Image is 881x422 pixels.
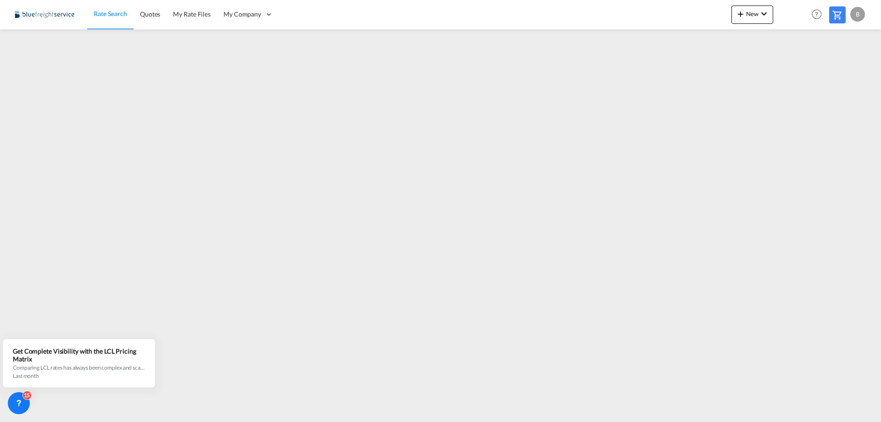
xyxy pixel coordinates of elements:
div: B [850,7,865,22]
div: Help [809,6,829,23]
span: Quotes [140,10,160,18]
span: New [735,10,769,17]
md-icon: icon-plus 400-fg [735,8,746,19]
img: 9097ab40c0d911ee81d80fb7ec8da167.JPG [14,4,76,25]
md-icon: icon-chevron-down [758,8,769,19]
button: icon-plus 400-fgNewicon-chevron-down [731,6,773,24]
iframe: Chat [7,374,39,408]
span: My Company [223,10,261,19]
span: My Rate Files [173,10,211,18]
span: Help [809,6,825,22]
span: Rate Search [94,10,127,17]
